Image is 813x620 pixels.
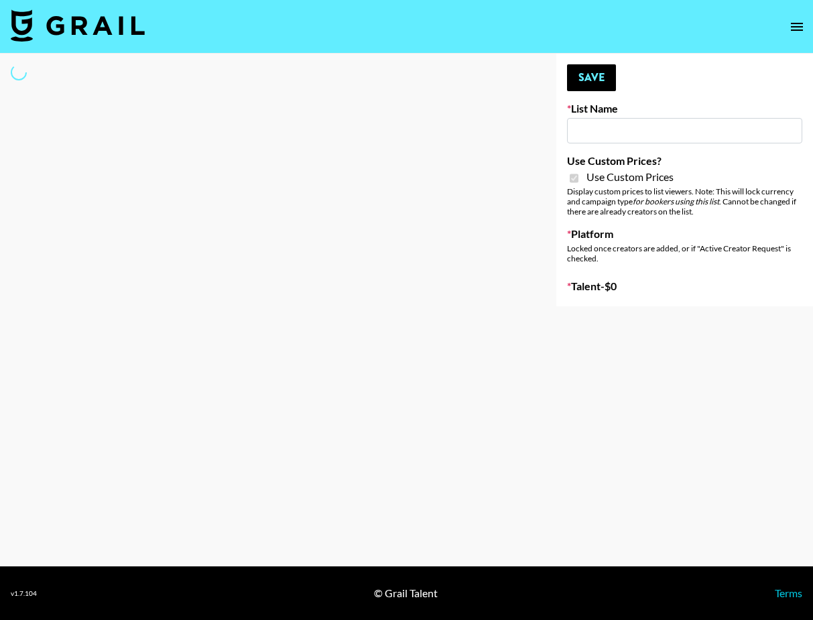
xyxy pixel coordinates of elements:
span: Use Custom Prices [586,170,674,184]
a: Terms [775,586,802,599]
label: Use Custom Prices? [567,154,802,168]
div: Locked once creators are added, or if "Active Creator Request" is checked. [567,243,802,263]
label: Platform [567,227,802,241]
div: v 1.7.104 [11,589,37,598]
em: for bookers using this list [633,196,719,206]
button: Save [567,64,616,91]
label: Talent - $ 0 [567,280,802,293]
button: open drawer [784,13,810,40]
label: List Name [567,102,802,115]
div: © Grail Talent [374,586,438,600]
div: Display custom prices to list viewers. Note: This will lock currency and campaign type . Cannot b... [567,186,802,216]
img: Grail Talent [11,9,145,42]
